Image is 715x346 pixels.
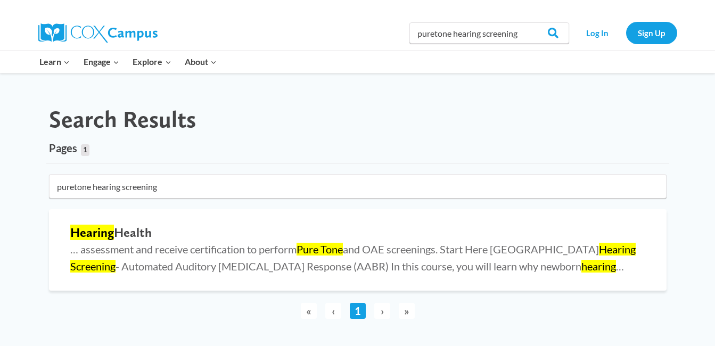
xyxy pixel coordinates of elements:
[301,303,317,319] span: «
[185,55,217,69] span: About
[70,225,114,240] mark: Hearing
[49,142,77,154] span: Pages
[133,55,171,69] span: Explore
[49,174,667,199] input: Search for...
[574,22,677,44] nav: Secondary Navigation
[70,243,636,273] span: … assessment and receive certification to perform and OAE screenings. Start Here [GEOGRAPHIC_DATA...
[49,105,196,134] h1: Search Results
[409,22,569,44] input: Search Cox Campus
[49,133,89,163] a: Pages1
[399,303,415,319] span: »
[81,144,89,156] span: 1
[374,303,390,319] span: ›
[350,303,366,319] a: 1
[70,260,116,273] mark: Screening
[325,303,341,319] span: ‹
[49,209,667,291] a: HearingHealth … assessment and receive certification to performPure Toneand OAE screenings. Start...
[297,243,343,256] mark: Pure Tone
[39,55,70,69] span: Learn
[84,55,119,69] span: Engage
[581,260,616,273] mark: hearing
[574,22,621,44] a: Log In
[70,225,645,241] h2: Health
[38,23,158,43] img: Cox Campus
[33,51,224,73] nav: Primary Navigation
[599,243,636,256] mark: Hearing
[626,22,677,44] a: Sign Up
